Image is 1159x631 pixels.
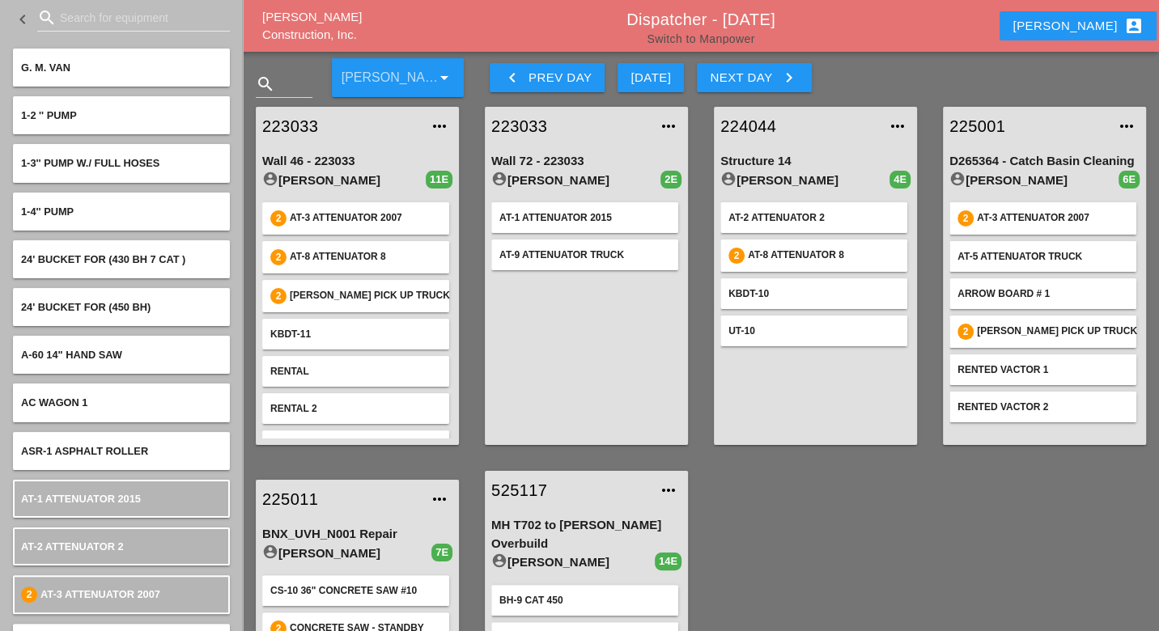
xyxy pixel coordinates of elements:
[21,445,148,457] span: ASR-1 Asphalt roller
[957,210,974,227] div: 2
[491,171,660,190] div: [PERSON_NAME]
[270,210,287,227] div: 2
[262,10,362,42] a: [PERSON_NAME] Construction, Inc.
[262,152,452,171] div: Wall 46 - 223033
[720,114,878,138] a: 224044
[60,5,207,31] input: Search for equipment
[720,152,911,171] div: Structure 14
[728,210,899,225] div: AT-2 Attenuator 2
[630,69,671,87] div: [DATE]
[1117,116,1136,136] i: more_horiz
[491,171,507,187] i: account_circle
[491,553,507,569] i: account_circle
[957,362,1128,377] div: Rented Vactor 1
[748,248,899,264] div: AT-8 ATTENUATOR 8
[957,286,1128,301] div: Arrow Board # 1
[431,544,452,561] div: 7E
[889,171,911,188] div: 4E
[957,400,1128,414] div: Rented Vactor 2
[21,493,141,505] span: AT-1 Attenuator 2015
[270,249,287,265] div: 2
[290,288,450,304] div: [PERSON_NAME] Pick up Truck
[262,114,420,138] a: 223033
[957,324,974,340] div: 2
[256,74,275,94] i: search
[655,553,681,570] div: 14E
[728,248,745,264] div: 2
[21,157,159,169] span: 1-3'' PUMP W./ FULL HOSES
[426,171,452,188] div: 11E
[1000,11,1156,40] button: [PERSON_NAME]
[270,364,441,379] div: RENTAL
[270,401,441,416] div: Rental 2
[262,171,426,190] div: [PERSON_NAME]
[626,11,775,28] a: Dispatcher - [DATE]
[888,116,907,136] i: more_horiz
[949,114,1107,138] a: 225001
[659,481,678,500] i: more_horiz
[647,32,754,45] a: Switch to Manpower
[720,171,737,187] i: account_circle
[435,68,454,87] i: arrow_drop_down
[21,587,37,603] div: 2
[697,63,811,92] button: Next Day
[430,116,449,136] i: more_horiz
[491,152,681,171] div: Wall 72 - 223033
[957,249,1128,264] div: AT-5 Attenuator Truck
[503,68,522,87] i: keyboard_arrow_left
[270,288,287,304] div: 2
[728,324,899,338] div: UT-10
[262,525,452,544] div: BNX_UVH_N001 Repair
[262,544,278,560] i: account_circle
[491,478,649,502] a: 525117
[270,583,441,598] div: CS-10 36" Concrete saw #10
[290,210,441,227] div: AT-3 Attenuator 2007
[21,109,77,121] span: 1-2 '' PUMP
[262,171,278,187] i: account_circle
[1013,16,1143,36] div: [PERSON_NAME]
[1124,16,1144,36] i: account_box
[618,63,684,92] button: [DATE]
[710,68,798,87] div: Next Day
[21,301,151,313] span: 24' BUCKET FOR (450 BH)
[37,8,57,28] i: search
[659,116,678,136] i: more_horiz
[21,61,70,74] span: G. M. VAN
[13,10,32,29] i: keyboard_arrow_left
[21,540,124,553] span: AT-2 Attenuator 2
[21,396,87,409] span: AC Wagon 1
[977,210,1128,227] div: AT-3 Attenuator 2007
[262,487,420,511] a: 225011
[490,63,605,92] button: Prev Day
[21,349,122,361] span: A-60 14" hand saw
[499,593,670,608] div: BH-9 Cat 450
[499,210,670,225] div: AT-1 Attenuator 2015
[720,171,889,190] div: [PERSON_NAME]
[779,68,799,87] i: keyboard_arrow_right
[270,327,441,341] div: KBDT-11
[21,205,74,218] span: 1-4'' PUMP
[491,114,649,138] a: 223033
[491,553,655,572] div: [PERSON_NAME]
[430,489,449,509] i: more_horiz
[290,249,441,265] div: AT-8 ATTENUATOR 8
[1119,171,1140,188] div: 6E
[40,588,160,600] span: AT-3 Attenuator 2007
[949,171,966,187] i: account_circle
[977,324,1137,340] div: [PERSON_NAME] Pick up Truck
[660,171,681,188] div: 2E
[21,253,185,265] span: 24' BUCKET FOR (430 BH 7 CAT )
[491,516,681,553] div: MH T702 to [PERSON_NAME] Overbuild
[503,68,592,87] div: Prev Day
[728,286,899,301] div: KBDT-10
[949,152,1140,171] div: D265364 - Catch Basin Cleaning
[262,544,431,563] div: [PERSON_NAME]
[499,248,670,262] div: AT-9 Attenuator Truck
[949,171,1119,190] div: [PERSON_NAME]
